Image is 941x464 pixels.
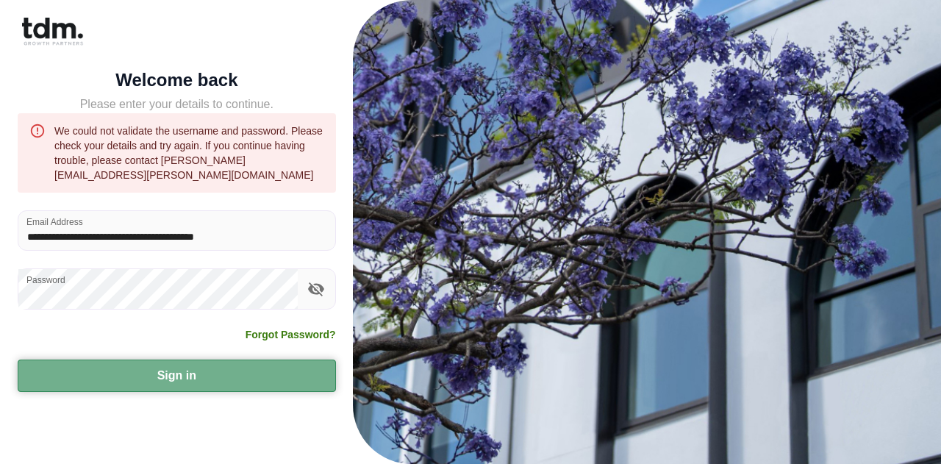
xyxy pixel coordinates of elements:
[246,327,336,342] a: Forgot Password?
[26,274,65,286] label: Password
[54,118,324,188] div: We could not validate the username and password. Please check your details and try again. If you ...
[26,215,83,228] label: Email Address
[18,96,336,113] h5: Please enter your details to continue.
[18,360,336,392] button: Sign in
[304,276,329,301] button: toggle password visibility
[18,73,336,88] h5: Welcome back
